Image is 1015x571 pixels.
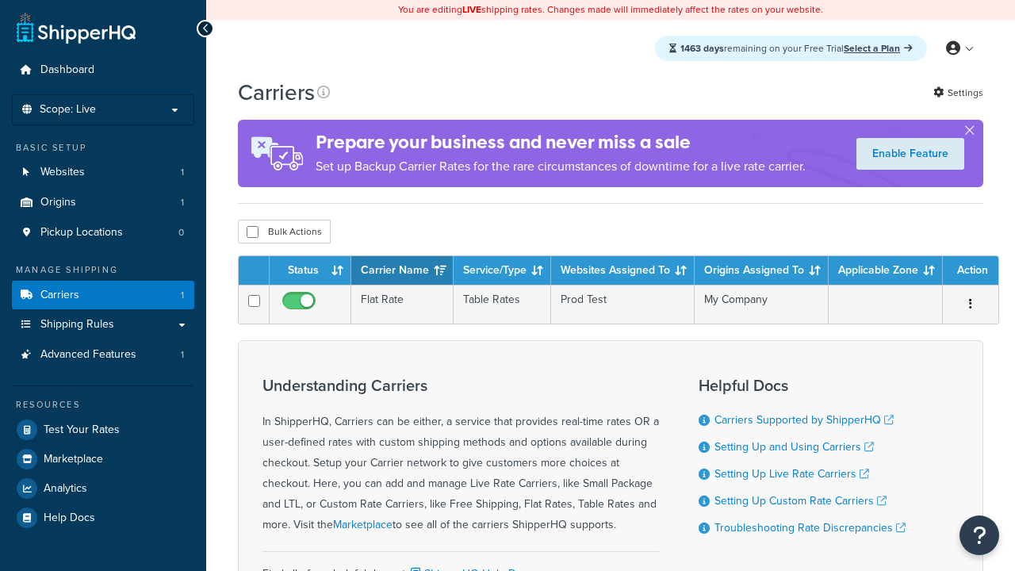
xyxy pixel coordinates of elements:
[40,226,123,240] span: Pickup Locations
[40,196,76,209] span: Origins
[856,138,964,170] a: Enable Feature
[829,256,943,285] th: Applicable Zone: activate to sort column ascending
[333,516,393,533] a: Marketplace
[44,512,95,525] span: Help Docs
[178,226,184,240] span: 0
[714,466,869,482] a: Setting Up Live Rate Carriers
[316,129,806,155] h4: Prepare your business and never miss a sale
[44,423,120,437] span: Test Your Rates
[655,36,927,61] div: remaining on your Free Trial
[844,41,913,56] a: Select a Plan
[262,377,659,535] div: In ShipperHQ, Carriers can be either, a service that provides real-time rates OR a user-defined r...
[351,256,454,285] th: Carrier Name: activate to sort column ascending
[316,155,806,178] p: Set up Backup Carrier Rates for the rare circumstances of downtime for a live rate carrier.
[12,281,194,310] a: Carriers 1
[12,218,194,247] a: Pickup Locations 0
[238,220,331,243] button: Bulk Actions
[181,289,184,302] span: 1
[270,256,351,285] th: Status: activate to sort column ascending
[40,103,96,117] span: Scope: Live
[12,281,194,310] li: Carriers
[40,63,94,77] span: Dashboard
[714,412,894,428] a: Carriers Supported by ShipperHQ
[695,256,829,285] th: Origins Assigned To: activate to sort column ascending
[181,166,184,179] span: 1
[454,256,551,285] th: Service/Type: activate to sort column ascending
[12,263,194,277] div: Manage Shipping
[238,77,315,108] h1: Carriers
[714,519,906,536] a: Troubleshooting Rate Discrepancies
[695,285,829,324] td: My Company
[943,256,998,285] th: Action
[17,12,136,44] a: ShipperHQ Home
[12,416,194,444] a: Test Your Rates
[44,453,103,466] span: Marketplace
[551,285,695,324] td: Prod Test
[12,56,194,85] a: Dashboard
[12,474,194,503] a: Analytics
[699,377,906,394] h3: Helpful Docs
[181,348,184,362] span: 1
[40,166,85,179] span: Websites
[40,348,136,362] span: Advanced Features
[933,82,983,104] a: Settings
[12,310,194,339] a: Shipping Rules
[12,504,194,532] a: Help Docs
[12,445,194,473] a: Marketplace
[959,515,999,555] button: Open Resource Center
[12,398,194,412] div: Resources
[238,120,316,187] img: ad-rules-rateshop-fe6ec290ccb7230408bd80ed9643f0289d75e0ffd9eb532fc0e269fcd187b520.png
[680,41,724,56] strong: 1463 days
[12,188,194,217] a: Origins 1
[12,218,194,247] li: Pickup Locations
[181,196,184,209] span: 1
[262,377,659,394] h3: Understanding Carriers
[351,285,454,324] td: Flat Rate
[551,256,695,285] th: Websites Assigned To: activate to sort column ascending
[714,492,887,509] a: Setting Up Custom Rate Carriers
[12,340,194,370] a: Advanced Features 1
[462,2,481,17] b: LIVE
[12,158,194,187] li: Websites
[12,340,194,370] li: Advanced Features
[40,318,114,331] span: Shipping Rules
[44,482,87,496] span: Analytics
[12,141,194,155] div: Basic Setup
[454,285,551,324] td: Table Rates
[12,158,194,187] a: Websites 1
[12,188,194,217] li: Origins
[40,289,79,302] span: Carriers
[714,439,874,455] a: Setting Up and Using Carriers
